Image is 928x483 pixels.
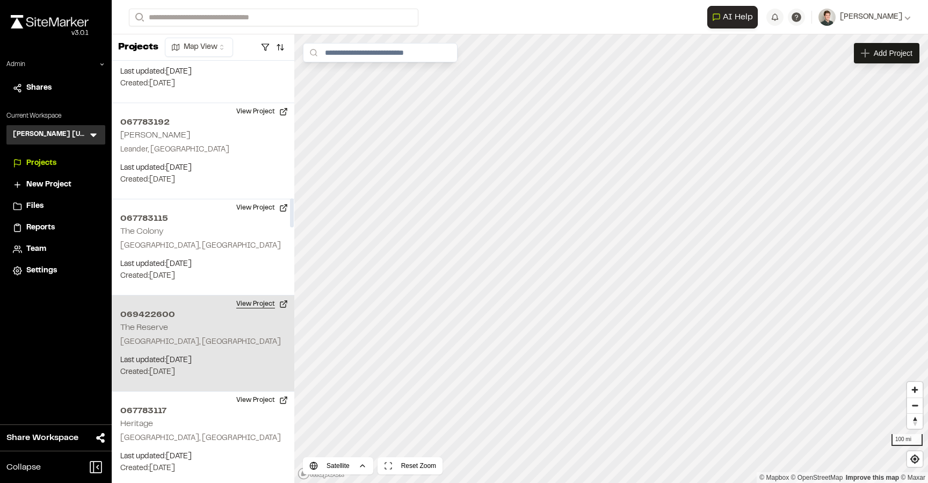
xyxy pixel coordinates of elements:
[11,15,89,28] img: rebrand.png
[13,265,99,277] a: Settings
[13,82,99,94] a: Shares
[907,382,923,398] button: Zoom in
[840,11,902,23] span: [PERSON_NAME]
[230,295,294,313] button: View Project
[6,60,25,69] p: Admin
[11,28,89,38] div: Oh geez...please don't...
[13,129,88,140] h3: [PERSON_NAME] [US_STATE]
[707,6,762,28] div: Open AI Assistant
[6,461,41,474] span: Collapse
[120,420,153,428] h2: Heritage
[120,162,286,174] p: Last updated: [DATE]
[298,467,345,480] a: Mapbox logo
[907,413,923,429] button: Reset bearing to north
[26,179,71,191] span: New Project
[120,174,286,186] p: Created: [DATE]
[907,451,923,467] button: Find my location
[818,9,911,26] button: [PERSON_NAME]
[846,474,899,481] a: Map feedback
[120,78,286,90] p: Created: [DATE]
[6,111,105,121] p: Current Workspace
[294,34,928,483] canvas: Map
[120,366,286,378] p: Created: [DATE]
[129,9,148,26] button: Search
[907,414,923,429] span: Reset bearing to north
[120,66,286,78] p: Last updated: [DATE]
[891,434,923,446] div: 100 mi
[791,474,843,481] a: OpenStreetMap
[901,474,925,481] a: Maxar
[230,199,294,217] button: View Project
[120,451,286,463] p: Last updated: [DATE]
[26,157,56,169] span: Projects
[120,405,286,417] h2: 067783117
[26,82,52,94] span: Shares
[26,222,55,234] span: Reports
[723,11,753,24] span: AI Help
[759,474,789,481] a: Mapbox
[120,144,286,156] p: Leander, [GEOGRAPHIC_DATA]
[120,463,286,474] p: Created: [DATE]
[13,179,99,191] a: New Project
[13,243,99,255] a: Team
[120,132,190,139] h2: [PERSON_NAME]
[120,258,286,270] p: Last updated: [DATE]
[120,324,168,331] h2: The Reserve
[818,9,836,26] img: User
[13,222,99,234] a: Reports
[120,228,163,235] h2: The Colony
[230,103,294,120] button: View Project
[378,457,443,474] button: Reset Zoom
[13,200,99,212] a: Files
[120,240,286,252] p: [GEOGRAPHIC_DATA], [GEOGRAPHIC_DATA]
[120,270,286,282] p: Created: [DATE]
[26,200,44,212] span: Files
[118,40,158,55] p: Projects
[6,431,78,444] span: Share Workspace
[874,48,912,59] span: Add Project
[13,157,99,169] a: Projects
[907,398,923,413] button: Zoom out
[120,212,286,225] h2: 067783115
[26,243,46,255] span: Team
[26,265,57,277] span: Settings
[707,6,758,28] button: Open AI Assistant
[303,457,373,474] button: Satellite
[120,432,286,444] p: [GEOGRAPHIC_DATA], [GEOGRAPHIC_DATA]
[230,392,294,409] button: View Project
[120,336,286,348] p: [GEOGRAPHIC_DATA], [GEOGRAPHIC_DATA]
[120,116,286,129] h2: 067783192
[120,308,286,321] h2: 069422600
[120,355,286,366] p: Last updated: [DATE]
